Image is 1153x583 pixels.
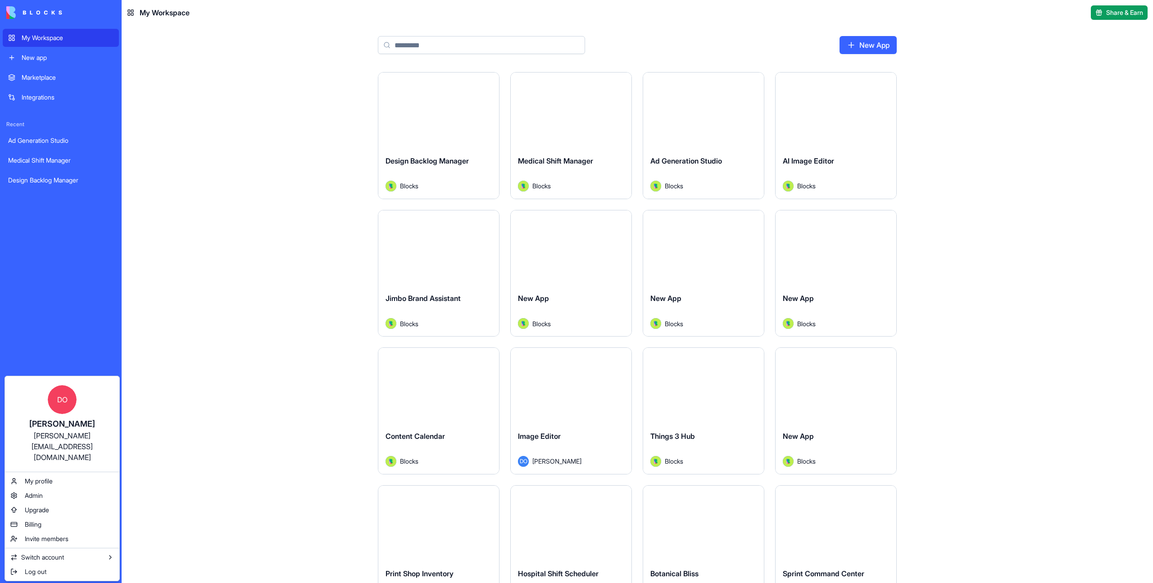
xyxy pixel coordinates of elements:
[14,430,110,463] div: [PERSON_NAME][EMAIL_ADDRESS][DOMAIN_NAME]
[25,567,46,576] span: Log out
[7,503,118,517] a: Upgrade
[14,418,110,430] div: [PERSON_NAME]
[7,517,118,532] a: Billing
[7,488,118,503] a: Admin
[8,136,113,145] div: Ad Generation Studio
[7,474,118,488] a: My profile
[25,534,68,543] span: Invite members
[7,378,118,470] a: DO[PERSON_NAME][PERSON_NAME][EMAIL_ADDRESS][DOMAIN_NAME]
[25,506,49,515] span: Upgrade
[25,520,41,529] span: Billing
[8,156,113,165] div: Medical Shift Manager
[25,491,43,500] span: Admin
[3,121,119,128] span: Recent
[48,385,77,414] span: DO
[21,553,64,562] span: Switch account
[25,477,53,486] span: My profile
[7,532,118,546] a: Invite members
[8,176,113,185] div: Design Backlog Manager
